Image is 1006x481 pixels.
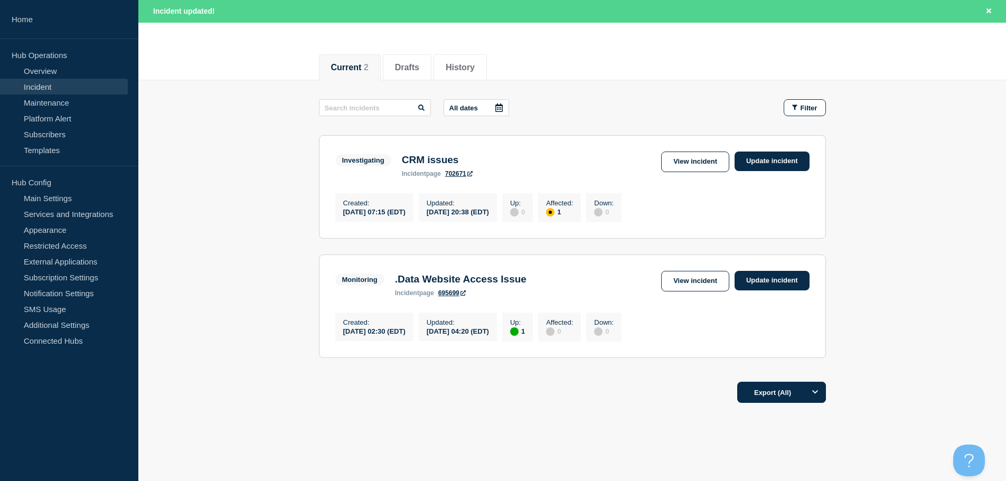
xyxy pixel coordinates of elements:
a: Update incident [735,152,810,171]
button: Filter [784,99,826,116]
div: disabled [510,208,519,216]
div: disabled [594,208,603,216]
div: 0 [594,207,614,216]
p: Updated : [427,318,489,326]
div: 1 [546,207,573,216]
div: [DATE] 07:15 (EDT) [343,207,406,216]
span: incident [402,170,426,177]
div: 0 [510,207,525,216]
span: Monitoring [335,273,384,286]
div: [DATE] 02:30 (EDT) [343,326,406,335]
p: Updated : [427,199,489,207]
iframe: Help Scout Beacon - Open [953,445,985,476]
button: Drafts [395,63,419,72]
div: disabled [546,327,554,336]
div: disabled [594,327,603,336]
p: Down : [594,199,614,207]
p: Down : [594,318,614,326]
a: 702671 [445,170,473,177]
div: 0 [546,326,573,336]
div: [DATE] 20:38 (EDT) [427,207,489,216]
a: View incident [661,271,729,291]
button: Current 2 [331,63,369,72]
div: 0 [594,326,614,336]
a: View incident [661,152,729,172]
h3: .Data Website Access Issue [395,273,526,285]
input: Search incidents [319,99,431,116]
p: Affected : [546,199,573,207]
p: Created : [343,199,406,207]
p: All dates [449,104,478,112]
p: Created : [343,318,406,326]
p: Up : [510,318,525,326]
span: Filter [801,104,817,112]
div: [DATE] 04:20 (EDT) [427,326,489,335]
button: Options [805,382,826,403]
button: History [446,63,475,72]
h3: CRM issues [402,154,473,166]
a: 695699 [438,289,466,297]
div: 1 [510,326,525,336]
button: Export (All) [737,382,826,403]
p: Up : [510,199,525,207]
span: incident [395,289,419,297]
span: Incident updated! [153,7,215,15]
p: page [395,289,434,297]
div: affected [546,208,554,216]
p: page [402,170,441,177]
span: Investigating [335,154,391,166]
a: Update incident [735,271,810,290]
button: Close banner [982,5,995,17]
button: All dates [444,99,509,116]
span: 2 [364,63,369,72]
div: up [510,327,519,336]
p: Affected : [546,318,573,326]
